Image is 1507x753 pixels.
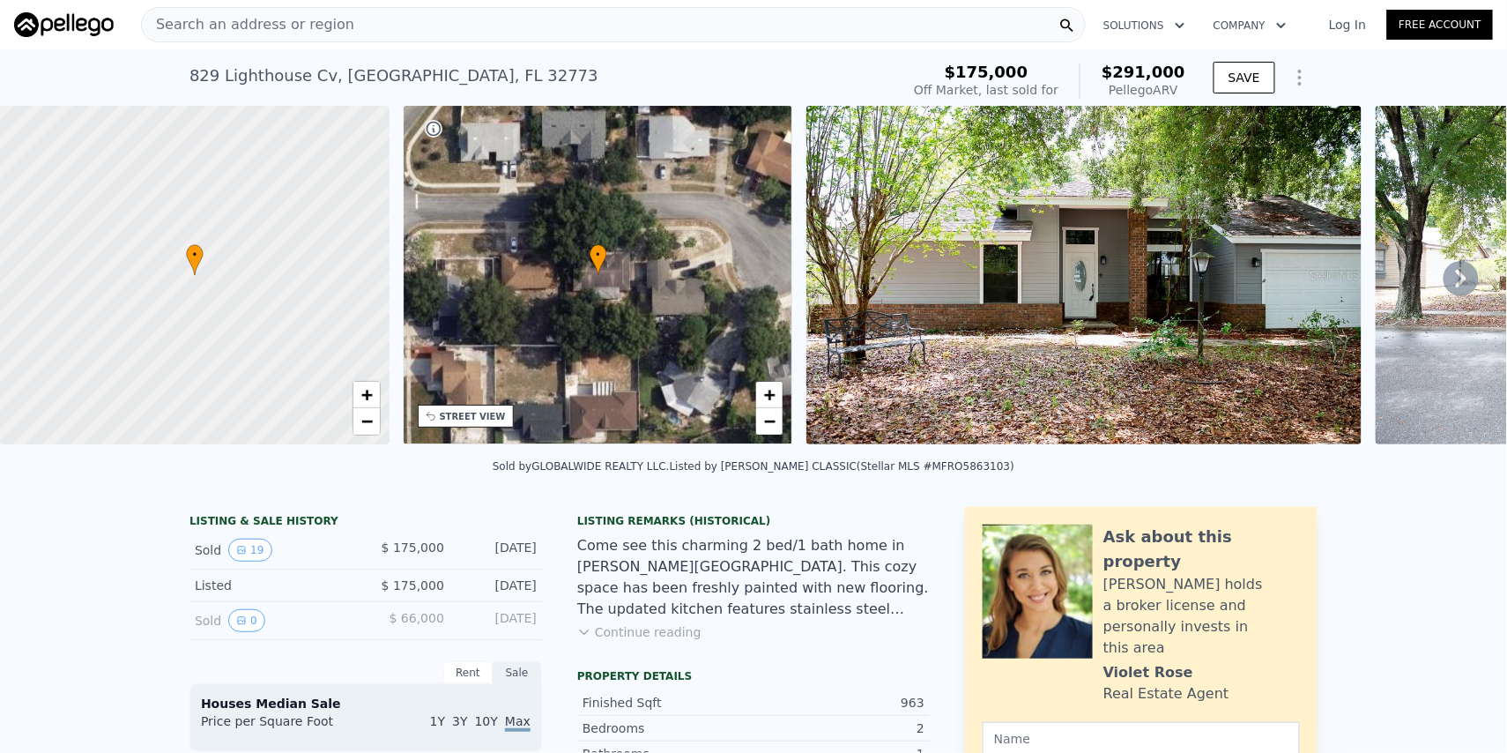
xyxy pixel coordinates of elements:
[1308,16,1387,34] a: Log In
[14,12,114,37] img: Pellego
[764,384,776,406] span: +
[353,408,380,435] a: Zoom out
[1089,10,1199,41] button: Solutions
[458,577,537,594] div: [DATE]
[1102,63,1185,81] span: $291,000
[1103,525,1300,574] div: Ask about this property
[1387,10,1493,40] a: Free Account
[475,714,498,728] span: 10Y
[360,410,372,432] span: −
[186,244,204,275] div: •
[201,712,366,741] div: Price per Square Foot
[753,719,924,737] div: 2
[201,695,531,712] div: Houses Median Sale
[577,669,930,683] div: Property details
[228,609,265,632] button: View historical data
[914,81,1058,99] div: Off Market, last sold for
[440,410,506,423] div: STREET VIEW
[493,661,542,684] div: Sale
[505,714,531,732] span: Max
[189,63,598,88] div: 829 Lighthouse Cv , [GEOGRAPHIC_DATA] , FL 32773
[458,539,537,562] div: [DATE]
[1103,683,1229,705] div: Real Estate Agent
[764,410,776,432] span: −
[583,694,753,712] div: Finished Sqft
[195,539,352,562] div: Sold
[753,694,924,712] div: 963
[670,460,1014,473] div: Listed by [PERSON_NAME] CLASSIC (Stellar MLS #MFRO5863103)
[590,247,607,263] span: •
[945,63,1028,81] span: $175,000
[353,382,380,408] a: Zoom in
[382,578,444,593] span: $ 175,000
[186,247,204,263] span: •
[195,577,352,594] div: Listed
[195,609,352,632] div: Sold
[1282,60,1318,95] button: Show Options
[189,514,542,532] div: LISTING & SALE HISTORY
[1103,662,1193,683] div: Violet Rose
[1102,81,1185,99] div: Pellego ARV
[756,382,783,408] a: Zoom in
[1103,574,1300,659] div: [PERSON_NAME] holds a broker license and personally invests in this area
[142,14,354,35] span: Search an address or region
[590,244,607,275] div: •
[443,661,493,684] div: Rent
[458,609,537,632] div: [DATE]
[228,539,271,562] button: View historical data
[577,535,930,620] div: Come see this charming 2 bed/1 bath home in [PERSON_NAME][GEOGRAPHIC_DATA]. This cozy space has b...
[493,460,670,473] div: Sold by GLOBALWIDE REALTY LLC .
[756,408,783,435] a: Zoom out
[430,714,445,728] span: 1Y
[806,106,1362,444] img: Sale: 77755360 Parcel: 21947316
[577,623,702,641] button: Continue reading
[1199,10,1301,41] button: Company
[390,611,444,625] span: $ 66,000
[382,541,444,555] span: $ 175,000
[1214,62,1275,93] button: SAVE
[452,714,467,728] span: 3Y
[577,514,930,528] div: Listing Remarks (Historical)
[360,384,372,406] span: +
[583,719,753,737] div: Bedrooms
